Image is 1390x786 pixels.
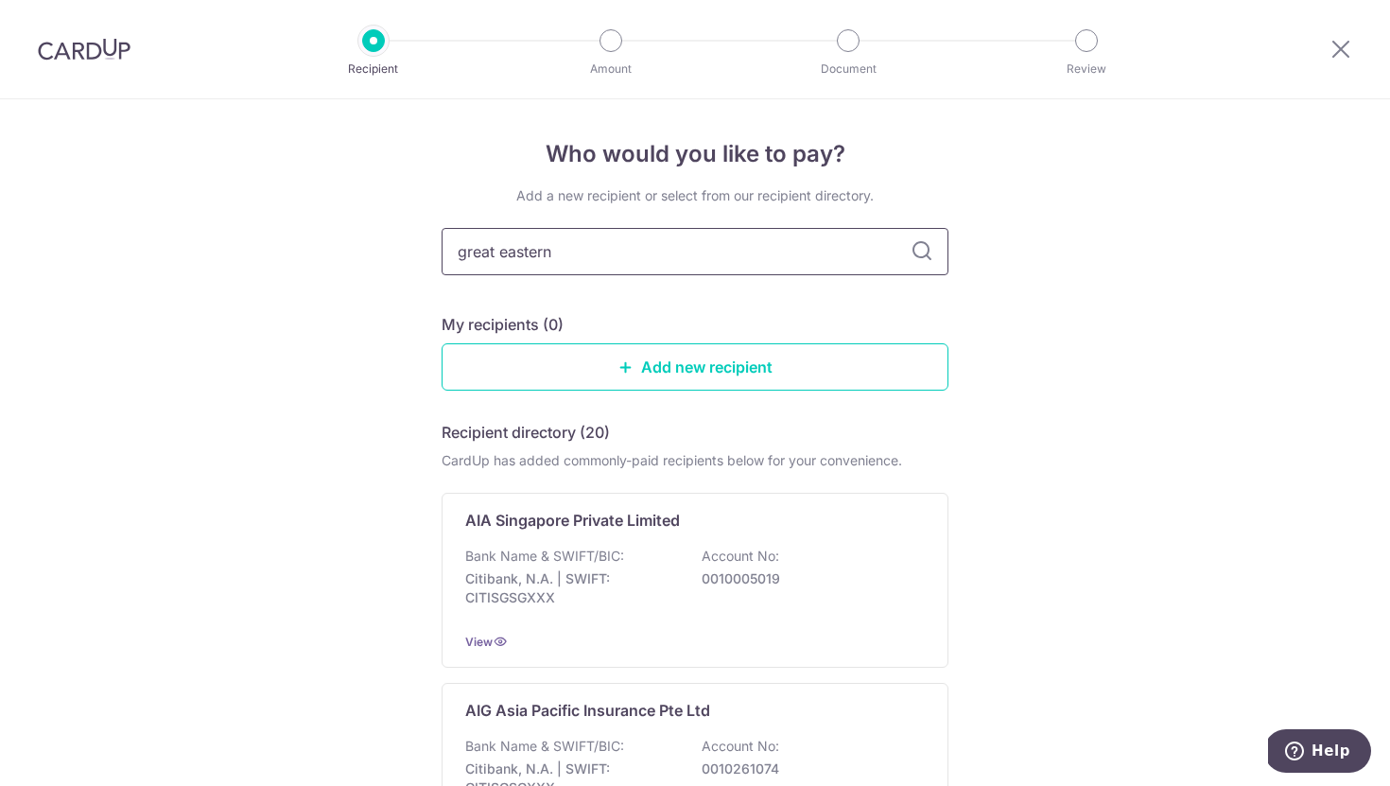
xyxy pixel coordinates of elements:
div: CardUp has added commonly-paid recipients below for your convenience. [442,451,948,470]
p: Bank Name & SWIFT/BIC: [465,737,624,756]
p: Recipient [304,60,443,79]
p: Document [778,60,918,79]
p: Review [1016,60,1156,79]
p: 0010005019 [702,569,913,588]
a: View [465,635,493,649]
p: Bank Name & SWIFT/BIC: [465,547,624,566]
p: Amount [541,60,681,79]
p: 0010261074 [702,760,913,778]
a: Add new recipient [442,343,948,391]
p: AIA Singapore Private Limited [465,509,680,532]
div: Add a new recipient or select from our recipient directory. [442,186,948,205]
img: CardUp [38,38,130,61]
p: Account No: [702,547,779,566]
iframe: Opens a widget where you can find more information [1268,729,1371,777]
h4: Who would you like to pay? [442,137,948,171]
input: Search for any recipient here [442,228,948,275]
p: AIG Asia Pacific Insurance Pte Ltd [465,699,710,722]
h5: My recipients (0) [442,313,564,336]
p: Account No: [702,737,779,756]
p: Citibank, N.A. | SWIFT: CITISGSGXXX [465,569,677,607]
h5: Recipient directory (20) [442,421,610,444]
